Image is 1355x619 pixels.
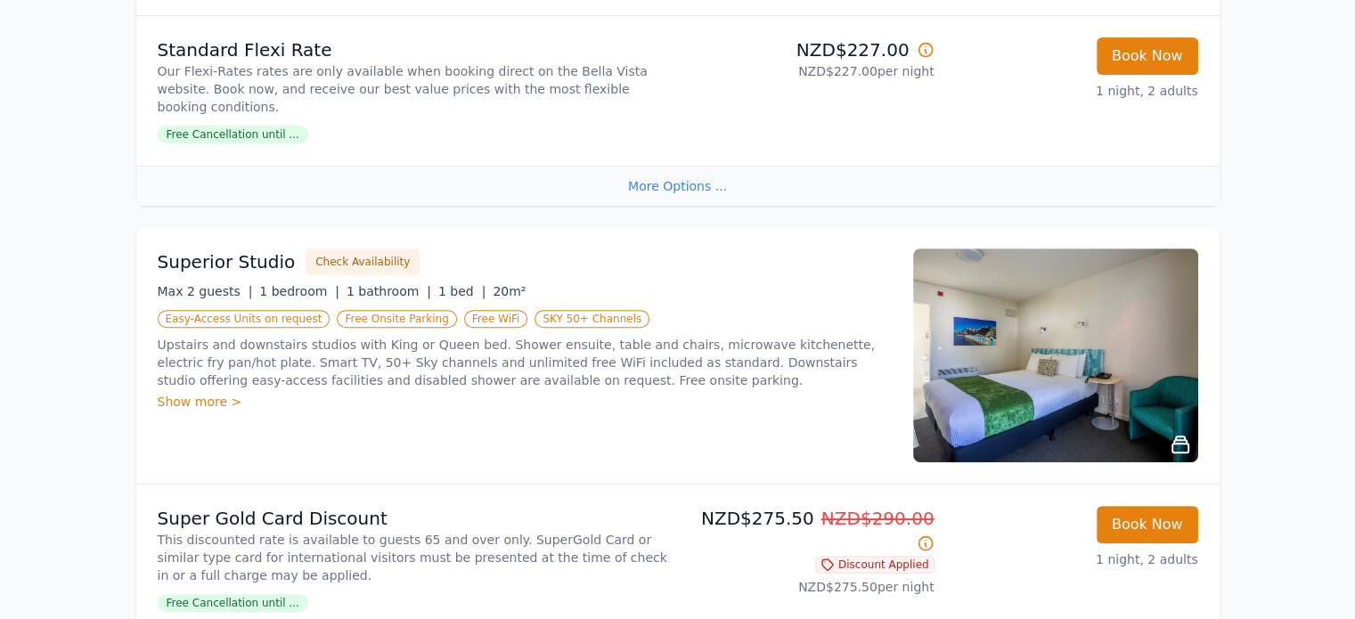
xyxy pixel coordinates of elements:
p: Standard Flexi Rate [158,37,671,62]
span: Easy-Access Units on request [158,310,331,328]
p: 1 night, 2 adults [949,550,1198,568]
button: Book Now [1097,506,1198,543]
p: NZD$227.00 [685,37,935,62]
div: More Options ... [136,166,1220,206]
div: Show more > [158,393,892,411]
button: Book Now [1097,37,1198,75]
p: Upstairs and downstairs studios with King or Queen bed. Shower ensuite, table and chairs, microwa... [158,336,892,389]
p: Our Flexi-Rates rates are only available when booking direct on the Bella Vista website. Book now... [158,62,671,116]
p: 1 night, 2 adults [949,82,1198,100]
p: Super Gold Card Discount [158,506,671,531]
span: Discount Applied [815,556,935,574]
p: NZD$227.00 per night [685,62,935,80]
p: NZD$275.50 per night [685,578,935,596]
span: Free Cancellation until ... [158,126,308,143]
span: NZD$290.00 [821,508,935,529]
span: 20m² [493,284,526,298]
span: 1 bathroom | [347,284,431,298]
span: Free Cancellation until ... [158,594,308,612]
span: 1 bedroom | [259,284,339,298]
p: This discounted rate is available to guests 65 and over only. SuperGold Card or similar type card... [158,531,671,584]
h3: Superior Studio [158,249,296,274]
span: Free Onsite Parking [337,310,456,328]
p: NZD$275.50 [685,506,935,556]
button: Check Availability [306,248,420,275]
span: Max 2 guests | [158,284,253,298]
span: Free WiFi [464,310,528,328]
span: 1 bed | [438,284,486,298]
span: SKY 50+ Channels [535,310,649,328]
